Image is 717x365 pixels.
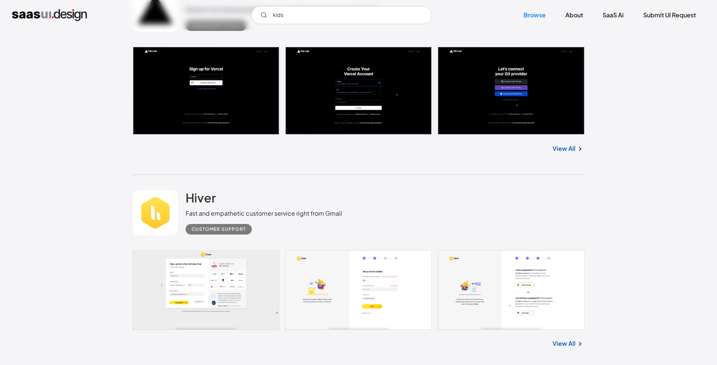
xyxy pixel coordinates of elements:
form: Email Form [251,6,432,24]
a: Hiver [186,190,216,209]
a: View All [553,339,575,348]
div: Customer Support [192,225,246,234]
h2: Hiver [186,190,216,205]
a: Submit UI Request [634,7,705,23]
div: Fast and empathetic customer service right from Gmail [186,209,342,218]
a: About [556,7,592,23]
a: home [12,9,87,21]
a: Browse [515,7,555,23]
input: Search UI designs you're looking for... [251,6,432,24]
a: SaaS Ai [594,7,633,23]
a: View All [553,144,575,153]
